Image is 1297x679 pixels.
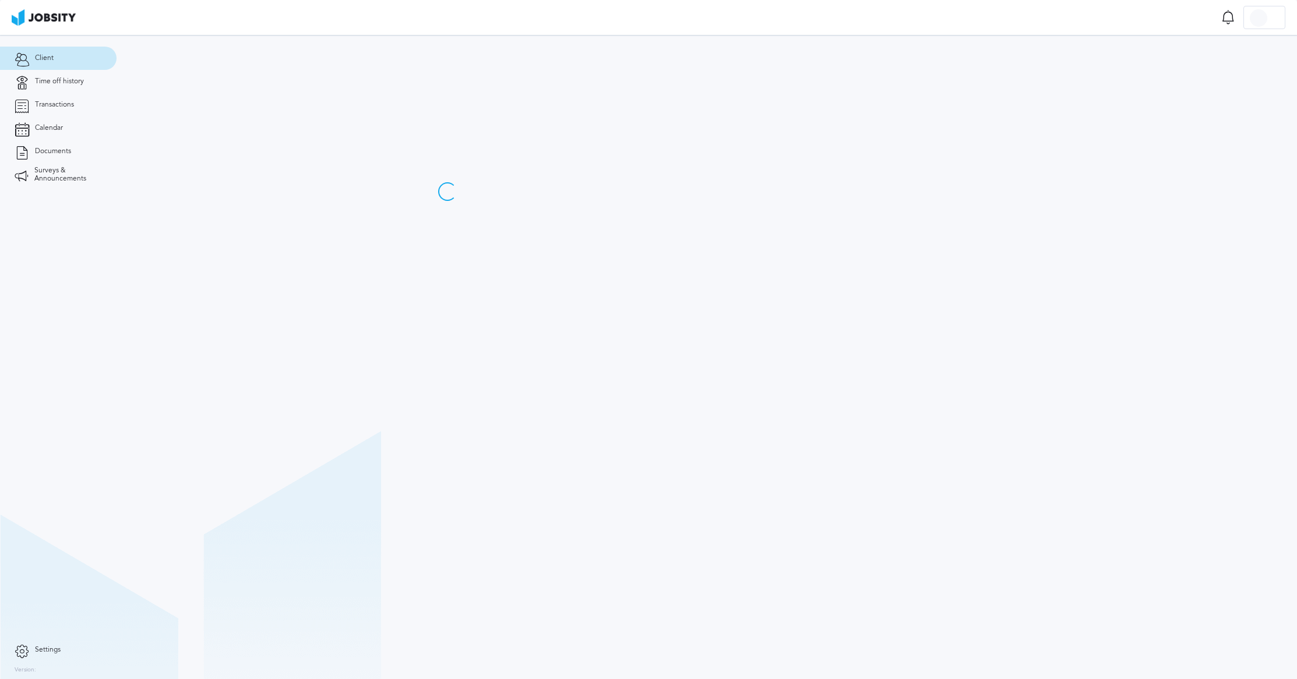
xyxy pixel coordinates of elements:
[35,646,61,654] span: Settings
[35,77,84,86] span: Time off history
[34,167,102,183] span: Surveys & Announcements
[35,147,71,155] span: Documents
[35,101,74,109] span: Transactions
[35,54,54,62] span: Client
[12,9,76,26] img: ab4bad089aa723f57921c736e9817d99.png
[35,124,63,132] span: Calendar
[15,667,36,674] label: Version:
